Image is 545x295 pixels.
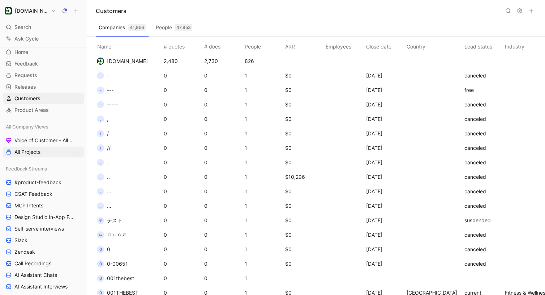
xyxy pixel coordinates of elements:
button: .. [94,157,111,168]
span: 001thebest [107,275,134,281]
div: 0 [97,246,104,253]
td: $0 [284,83,324,97]
h1: [DOMAIN_NAME] [15,8,48,14]
td: 1 [243,184,284,199]
td: canceled [463,184,503,199]
td: 1 [243,271,284,286]
td: $0 [284,141,324,155]
td: 0 [203,199,243,213]
td: 0 [203,68,243,83]
span: . [107,159,108,165]
div: - [97,87,104,94]
td: 0 [203,112,243,126]
td: $0 [284,184,324,199]
td: canceled [463,97,503,112]
button: 0001thebest [94,273,137,284]
span: Call Recordings [14,260,51,267]
button: ... [94,171,112,183]
span: Name [94,43,114,50]
td: 0 [162,228,203,242]
a: AI Assistant Chats [3,270,84,281]
td: canceled [463,228,503,242]
td: [DATE] [365,97,405,112]
span: - [107,72,109,79]
span: Voice of Customer - All Areas [14,137,74,144]
span: ... [107,188,111,194]
a: Self-serve interviews [3,223,84,234]
th: ARR [284,37,324,54]
td: 0 [162,271,203,286]
td: [DATE] [365,170,405,184]
span: [DOMAIN_NAME] [107,58,148,64]
span: MCP Intents [14,202,43,209]
button: ---- [94,84,116,96]
button: ㅁㅁㄴㅇㄹ [94,229,130,241]
td: 1 [243,257,284,271]
td: [DATE] [365,126,405,141]
td: 0 [162,126,203,141]
span: Zendesk [14,248,35,256]
a: MCP Intents [3,200,84,211]
a: Releases [3,81,84,92]
div: - [97,101,104,108]
span: 0-00651 [107,261,128,267]
td: 0 [162,213,203,228]
td: 0 [162,83,203,97]
td: 1 [243,112,284,126]
th: People [243,37,284,54]
a: Customers [3,93,84,104]
div: . [97,188,104,195]
span: ㅁㄴㅇㄹ [107,232,127,238]
div: テ [97,217,104,224]
td: $0 [284,126,324,141]
td: canceled [463,170,503,184]
span: テスト [107,217,122,223]
div: 0 [97,260,104,267]
span: AI Assistant Interviews [14,283,68,290]
td: [DATE] [365,141,405,155]
span: Home [14,49,28,56]
td: canceled [463,155,503,170]
span: All Company Views [6,123,48,130]
td: [DATE] [365,257,405,271]
div: Feedback Streams [3,163,84,174]
td: 1 [243,155,284,170]
td: 1 [243,141,284,155]
td: 1 [243,83,284,97]
td: [DATE] [365,213,405,228]
td: canceled [463,257,503,271]
a: Requests [3,70,84,81]
span: --- [107,87,113,93]
td: $0 [284,155,324,170]
td: 1 [243,242,284,257]
a: Voice of Customer - All Areas [3,135,84,146]
button: 00-00651 [94,258,130,270]
td: $0 [284,242,324,257]
span: // [107,145,111,151]
button: People [153,22,195,33]
a: Home [3,47,84,58]
button: Customer.io[DOMAIN_NAME] [3,6,58,16]
td: 0 [162,112,203,126]
td: 0 [203,126,243,141]
a: Ask Cycle [3,33,84,44]
span: Customers [14,95,40,102]
td: 2,480 [162,54,203,68]
td: 0 [162,184,203,199]
a: Feedback [3,58,84,69]
div: All Company ViewsVoice of Customer - All AreasAll ProjectsView actions [3,121,84,157]
td: $0 [284,257,324,271]
div: , [97,115,104,123]
div: 47,853 [175,24,192,31]
td: canceled [463,68,503,83]
td: 0 [162,97,203,112]
span: Releases [14,83,36,90]
span: Product Areas [14,106,49,114]
td: 0 [162,68,203,83]
span: .. [107,174,110,180]
button: logo[DOMAIN_NAME] [94,55,150,67]
a: AI Assistant Interviews [3,281,84,292]
td: 0 [162,141,203,155]
td: $0 [284,68,324,83]
td: 0 [162,155,203,170]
